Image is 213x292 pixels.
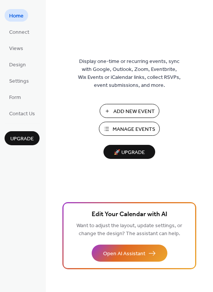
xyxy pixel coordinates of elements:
[103,145,155,159] button: 🚀 Upgrade
[9,12,24,20] span: Home
[5,25,34,38] a: Connect
[99,122,160,136] button: Manage Events
[5,131,40,145] button: Upgrade
[5,74,33,87] a: Settings
[100,104,159,118] button: Add New Event
[5,91,25,103] a: Form
[9,45,23,53] span: Views
[9,110,35,118] span: Contact Us
[92,245,167,262] button: Open AI Assistant
[5,42,28,54] a: Views
[5,58,30,71] a: Design
[108,148,151,158] span: 🚀 Upgrade
[78,58,181,89] span: Display one-time or recurring events, sync with Google, Outlook, Zoom, Eventbrite, Wix Events or ...
[9,61,26,69] span: Design
[113,108,155,116] span: Add New Event
[9,94,21,102] span: Form
[113,126,155,133] span: Manage Events
[9,77,29,85] span: Settings
[103,250,145,258] span: Open AI Assistant
[9,28,29,36] span: Connect
[76,221,182,239] span: Want to adjust the layout, update settings, or change the design? The assistant can help.
[5,9,28,22] a: Home
[92,209,167,220] span: Edit Your Calendar with AI
[5,107,40,119] a: Contact Us
[10,135,34,143] span: Upgrade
